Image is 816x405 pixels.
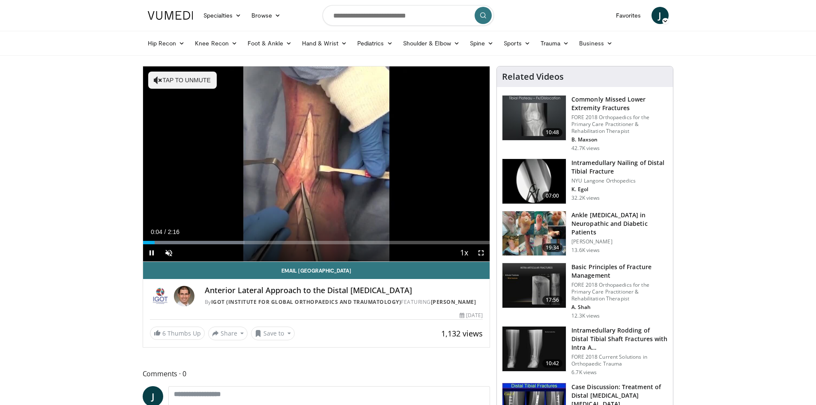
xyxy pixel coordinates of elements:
img: 553c0fcc-025f-46a8-abd3-2bc504dbb95e.150x105_q85_crop-smart_upscale.jpg [502,211,566,256]
p: NYU Langone Orthopedics [571,177,668,184]
div: By FEATURING [205,298,483,306]
a: Favorites [611,7,646,24]
a: Business [574,35,618,52]
button: Fullscreen [472,244,490,261]
a: 19:34 Ankle [MEDICAL_DATA] in Neuropathic and Diabetic Patients [PERSON_NAME] 13.6K views [502,211,668,256]
video-js: Video Player [143,66,490,262]
a: Shoulder & Elbow [398,35,465,52]
p: K. Egol [571,186,668,193]
p: 6.7K views [571,369,597,376]
input: Search topics, interventions [323,5,494,26]
p: A. Shah [571,304,668,311]
a: [PERSON_NAME] [431,298,476,306]
span: Comments 0 [143,368,490,379]
span: / [164,228,166,235]
a: Hand & Wrist [297,35,352,52]
a: Browse [246,7,286,24]
a: 6 Thumbs Up [150,327,205,340]
span: 6 [162,329,166,337]
img: VuMedi Logo [148,11,193,20]
a: Trauma [535,35,574,52]
p: FORE 2018 Current Solutions in Orthopaedic Trauma [571,354,668,367]
a: 10:42 Intramedullary Rodding of Distal Tibial Shaft Fractures with Intra A… FORE 2018 Current Sol... [502,326,668,376]
button: Playback Rate [455,244,472,261]
p: 42.7K views [571,145,600,152]
p: 13.6K views [571,247,600,254]
p: FORE 2018 Orthopaedics for the Primary Care Practitioner & Rehabilitation Therapist [571,282,668,302]
a: Knee Recon [190,35,242,52]
img: 4aa379b6-386c-4fb5-93ee-de5617843a87.150x105_q85_crop-smart_upscale.jpg [502,96,566,140]
span: 07:00 [542,192,563,200]
a: Spine [465,35,499,52]
a: J [652,7,669,24]
span: 19:34 [542,243,563,252]
a: Hip Recon [143,35,190,52]
span: 0:04 [151,228,162,235]
p: 12.3K views [571,312,600,319]
button: Pause [143,244,160,261]
h3: Ankle [MEDICAL_DATA] in Neuropathic and Diabetic Patients [571,211,668,237]
span: 10:48 [542,128,563,137]
div: Progress Bar [143,241,490,244]
p: B. Maxson [571,136,668,143]
span: 10:42 [542,359,563,368]
h4: Anterior Lateral Approach to the Distal [MEDICAL_DATA] [205,286,483,295]
img: Avatar [174,286,194,306]
button: Unmute [160,244,177,261]
h4: Related Videos [502,72,564,82]
a: 07:00 Intramedullary Nailing of Distal Tibial Fracture NYU Langone Orthopedics K. Egol 32.2K views [502,159,668,204]
img: Egol_IM_1.png.150x105_q85_crop-smart_upscale.jpg [502,159,566,204]
a: Pediatrics [352,35,398,52]
p: 32.2K views [571,195,600,201]
a: Email [GEOGRAPHIC_DATA] [143,262,490,279]
span: 2:16 [168,228,179,235]
a: 10:48 Commonly Missed Lower Extremity Fractures FORE 2018 Orthopaedics for the Primary Care Pract... [502,95,668,152]
a: 17:56 Basic Principles of Fracture Management FORE 2018 Orthopaedics for the Primary Care Practit... [502,263,668,319]
span: 1,132 views [441,328,483,339]
h3: Commonly Missed Lower Extremity Fractures [571,95,668,112]
button: Tap to unmute [148,72,217,89]
p: FORE 2018 Orthopaedics for the Primary Care Practitioner & Rehabilitation Therapist [571,114,668,135]
p: [PERSON_NAME] [571,238,668,245]
a: IGOT (Institute for Global Orthopaedics and Traumatology) [211,298,401,306]
img: 92e15c60-1a23-4c94-9703-c1e6f63947b4.150x105_q85_crop-smart_upscale.jpg [502,327,566,371]
a: Specialties [198,7,247,24]
span: 17:56 [542,296,563,304]
h3: Intramedullary Rodding of Distal Tibial Shaft Fractures with Intra A… [571,326,668,352]
h3: Intramedullary Nailing of Distal Tibial Fracture [571,159,668,176]
button: Share [208,327,248,340]
a: Foot & Ankle [242,35,297,52]
a: Sports [499,35,535,52]
img: IGOT (Institute for Global Orthopaedics and Traumatology) [150,286,170,306]
div: [DATE] [460,312,483,319]
img: bc1996f8-a33c-46db-95f7-836c2427973f.150x105_q85_crop-smart_upscale.jpg [502,263,566,308]
h3: Basic Principles of Fracture Management [571,263,668,280]
button: Save to [251,327,295,340]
